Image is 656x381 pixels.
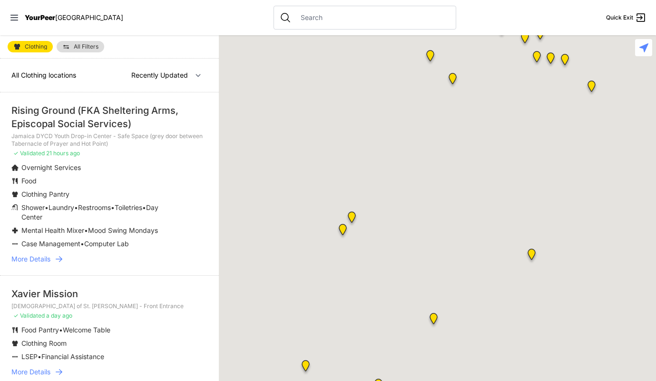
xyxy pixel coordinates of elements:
[424,309,443,332] div: Manhattan
[606,12,646,23] a: Quick Exit
[80,240,84,248] span: •
[38,352,41,361] span: •
[115,203,142,211] span: Toiletries
[21,190,69,198] span: Clothing Pantry
[21,240,80,248] span: Case Management
[11,287,207,301] div: Xavier Mission
[606,14,633,21] span: Quick Exit
[21,352,38,361] span: LSEP
[21,163,81,171] span: Overnight Services
[21,177,37,185] span: Food
[443,69,462,92] div: The Cathedral Church of St. John the Divine
[59,326,63,334] span: •
[13,312,45,319] span: ✓ Validated
[63,326,110,334] span: Welcome Table
[41,352,104,361] span: Financial Assistance
[11,254,50,264] span: More Details
[142,203,146,211] span: •
[57,41,104,52] a: All Filters
[11,104,207,130] div: Rising Ground (FKA Sheltering Arms, Episcopal Social Services)
[111,203,115,211] span: •
[295,13,450,22] input: Search
[522,245,541,268] div: Avenue Church
[296,356,315,379] div: 9th Avenue Drop-in Center
[78,203,111,211] span: Restrooms
[84,240,129,248] span: Computer Lab
[25,44,47,50] span: Clothing
[541,49,560,71] div: Manhattan
[530,24,550,47] div: Manhattan
[21,226,84,234] span: Mental Health Mixer
[342,208,362,231] div: Pathways Adult Drop-In Program
[49,203,74,211] span: Laundry
[13,150,45,157] span: ✓ Validated
[11,71,76,79] span: All Clothing locations
[21,339,67,347] span: Clothing Room
[55,13,123,21] span: [GEOGRAPHIC_DATA]
[25,13,55,21] span: YourPeer
[11,254,207,264] a: More Details
[11,302,207,310] p: [DEMOGRAPHIC_DATA] of St. [PERSON_NAME] - Front Entrance
[582,77,601,100] div: Main Location
[8,41,53,52] a: Clothing
[515,28,535,51] div: Uptown/Harlem DYCD Youth Drop-in Center
[11,132,207,148] p: Jamaica DYCD Youth Drop-in Center - Safe Space (grey door between Tabernacle of Prayer and Hot Po...
[74,44,98,50] span: All Filters
[555,50,575,73] div: East Harlem
[421,46,440,69] div: Ford Hall
[46,150,80,157] span: 21 hours ago
[21,326,59,334] span: Food Pantry
[45,203,49,211] span: •
[21,203,45,211] span: Shower
[11,367,207,377] a: More Details
[74,203,78,211] span: •
[46,312,72,319] span: a day ago
[11,367,50,377] span: More Details
[88,226,158,234] span: Mood Swing Mondays
[25,15,123,20] a: YourPeer[GEOGRAPHIC_DATA]
[84,226,88,234] span: •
